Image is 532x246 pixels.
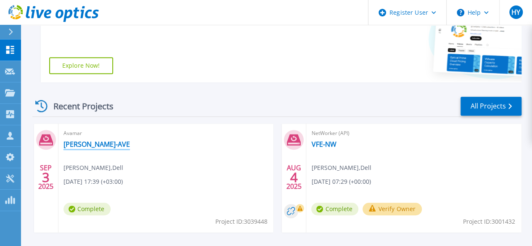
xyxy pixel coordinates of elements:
[64,140,130,148] a: [PERSON_NAME]-AVE
[32,96,125,116] div: Recent Projects
[42,174,50,181] span: 3
[311,177,371,186] span: [DATE] 07:29 (+00:00)
[290,174,298,181] span: 4
[311,129,516,138] span: NetWorker (API)
[64,129,269,138] span: Avamar
[215,217,267,226] span: Project ID: 3039448
[311,163,371,172] span: [PERSON_NAME] , Dell
[363,203,422,215] button: Verify Owner
[511,9,520,16] span: HY
[38,162,54,193] div: SEP 2025
[311,140,336,148] a: VFE-NW
[461,97,521,116] a: All Projects
[64,177,123,186] span: [DATE] 17:39 (+03:00)
[286,162,302,193] div: AUG 2025
[64,163,123,172] span: [PERSON_NAME] , Dell
[64,203,111,215] span: Complete
[463,217,515,226] span: Project ID: 3001432
[311,203,358,215] span: Complete
[49,57,113,74] a: Explore Now!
